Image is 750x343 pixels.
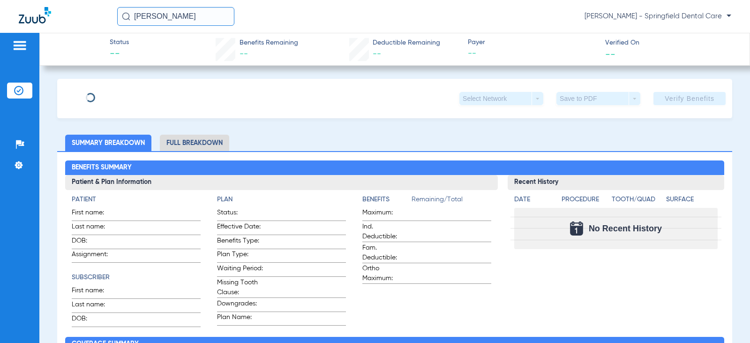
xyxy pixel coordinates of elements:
app-breakdown-title: Benefits [362,195,412,208]
span: First name: [72,208,118,221]
img: Calendar [570,221,583,236]
span: Fam. Deductible: [362,243,408,263]
span: Benefits Type: [217,236,263,249]
app-breakdown-title: Tooth/Quad [612,195,663,208]
h4: Benefits [362,195,412,205]
span: Plan Name: [217,313,263,325]
span: Downgrades: [217,299,263,312]
h4: Subscriber [72,273,201,282]
span: [PERSON_NAME] - Springfield Dental Care [585,12,731,21]
img: Search Icon [122,12,130,21]
span: Last name: [72,222,118,235]
h3: Recent History [508,175,724,190]
span: Ortho Maximum: [362,264,408,283]
h4: Patient [72,195,201,205]
span: No Recent History [589,224,662,233]
span: Status [110,38,129,47]
app-breakdown-title: Date [514,195,554,208]
app-breakdown-title: Surface [666,195,717,208]
span: Plan Type: [217,250,263,262]
h2: Benefits Summary [65,160,724,175]
h3: Patient & Plan Information [65,175,498,190]
span: Payer [468,38,597,47]
li: Full Breakdown [160,135,229,151]
img: Zuub Logo [19,7,51,23]
span: Remaining/Total [412,195,491,208]
span: DOB: [72,314,118,327]
h4: Tooth/Quad [612,195,663,205]
h4: Surface [666,195,717,205]
input: Search for patients [117,7,234,26]
span: Effective Date: [217,222,263,235]
span: Assignment: [72,250,118,262]
span: Ind. Deductible: [362,222,408,242]
h4: Procedure [562,195,608,205]
span: -- [605,49,615,59]
span: -- [240,50,248,58]
h4: Plan [217,195,346,205]
span: Verified On [605,38,735,48]
span: Waiting Period: [217,264,263,276]
span: Missing Tooth Clause: [217,278,263,297]
span: First name: [72,286,118,298]
span: Benefits Remaining [240,38,298,48]
li: Summary Breakdown [65,135,151,151]
span: -- [373,50,381,58]
span: DOB: [72,236,118,249]
span: Deductible Remaining [373,38,440,48]
app-breakdown-title: Procedure [562,195,608,208]
h4: Date [514,195,554,205]
span: Last name: [72,300,118,313]
span: -- [468,48,597,60]
span: Maximum: [362,208,408,221]
span: -- [110,48,129,61]
span: Status: [217,208,263,221]
img: hamburger-icon [12,40,27,51]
